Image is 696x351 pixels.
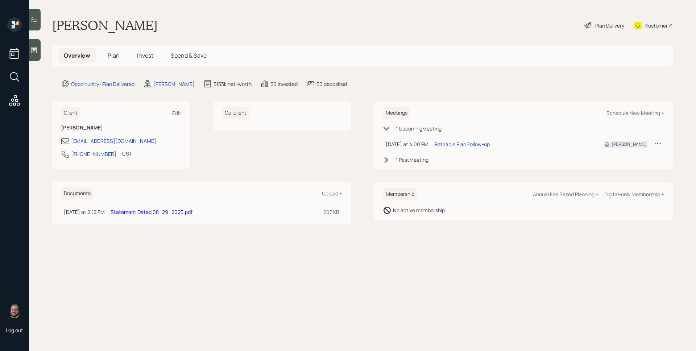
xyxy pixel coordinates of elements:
div: 1 Past Meeting [396,156,428,164]
div: [DATE] at 2:12 PM [64,208,105,216]
div: Plan Delivery [595,22,624,29]
h6: Membership [383,188,417,200]
div: Schedule New Meeting + [606,110,664,116]
div: [PERSON_NAME] [612,141,647,148]
div: $0 deposited [316,80,347,88]
div: $0 invested [270,80,298,88]
h6: Client [61,107,80,119]
h6: Documents [61,187,94,199]
div: [DATE] at 4:00 PM [386,140,428,148]
span: Plan [108,51,120,59]
div: CST [122,150,132,157]
div: [PERSON_NAME] [153,80,195,88]
div: Annual Fee Based Planning + [533,191,598,198]
div: 1 Upcoming Meeting [396,125,442,132]
div: 207 KB [323,208,339,216]
a: Statement Dated 08_29_2025.pdf [111,208,192,215]
div: Upload + [322,190,342,197]
div: Retirable Plan Follow-up [434,140,490,148]
div: No active membership [393,206,445,214]
h6: Meetings [383,107,410,119]
div: Opportunity · Plan Delivered [71,80,134,88]
div: Digital-only Membership + [604,191,664,198]
h6: Co-client [222,107,249,119]
div: Kustomer [645,22,668,29]
h1: [PERSON_NAME] [52,17,158,33]
span: Spend & Save [171,51,207,59]
h6: [PERSON_NAME] [61,125,181,131]
span: Overview [64,51,90,59]
div: [PHONE_NUMBER] [71,150,116,158]
div: Log out [6,327,23,334]
div: $155k net-worth [214,80,252,88]
span: Invest [137,51,153,59]
div: Edit [172,110,181,116]
div: [EMAIL_ADDRESS][DOMAIN_NAME] [71,137,156,145]
img: james-distasi-headshot.png [7,303,22,318]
